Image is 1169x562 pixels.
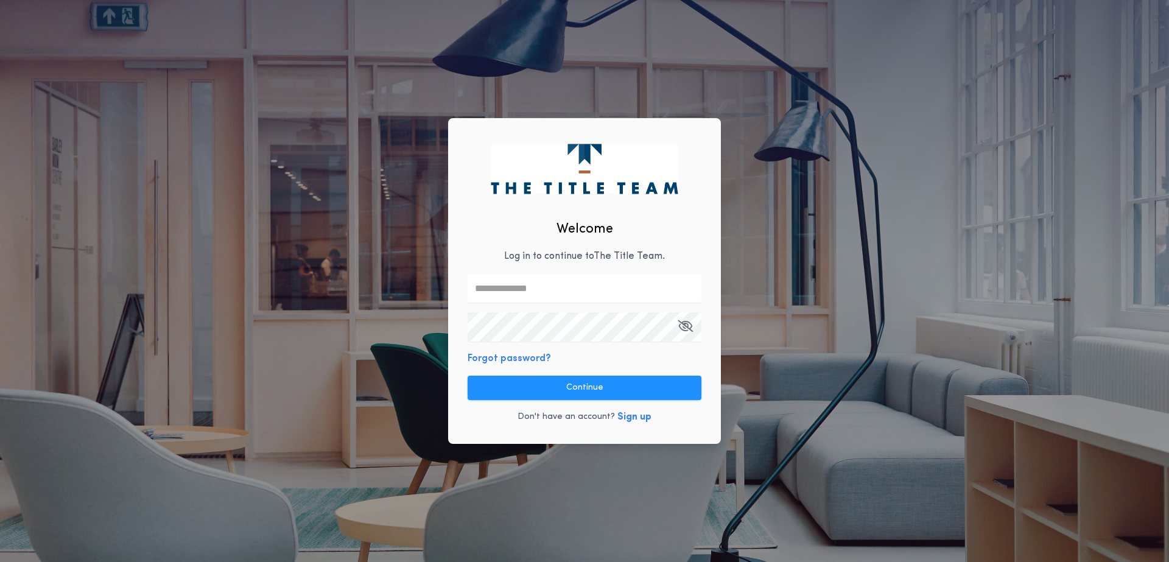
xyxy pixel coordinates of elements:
[504,249,665,264] p: Log in to continue to The Title Team .
[468,351,551,366] button: Forgot password?
[518,411,615,423] p: Don't have an account?
[556,219,613,239] h2: Welcome
[468,376,701,400] button: Continue
[617,410,651,424] button: Sign up
[491,144,678,194] img: logo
